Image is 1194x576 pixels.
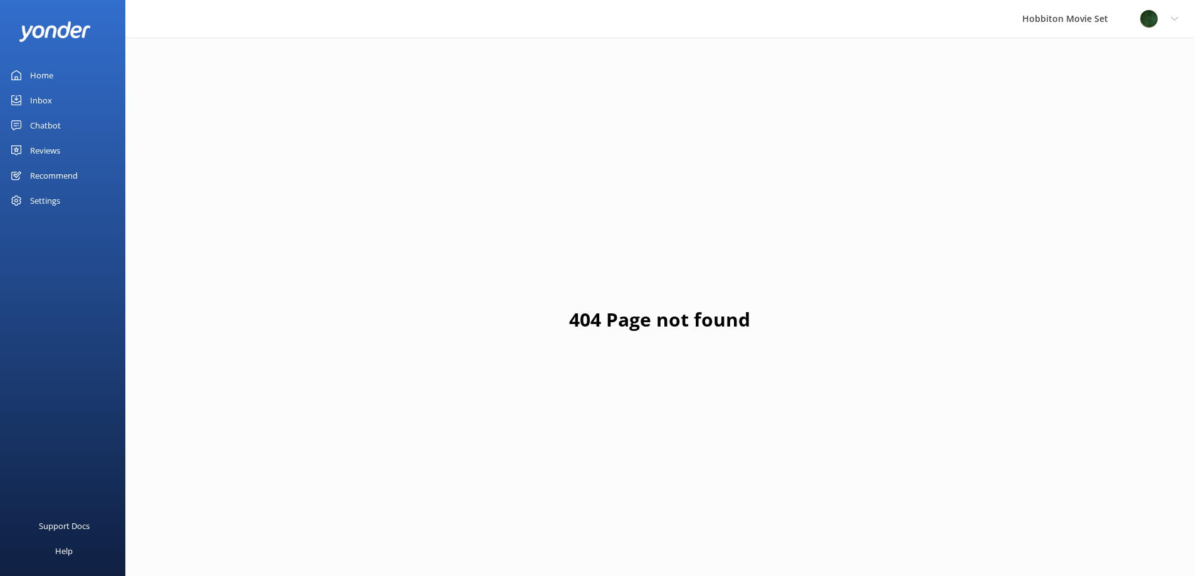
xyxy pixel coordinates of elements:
[55,538,73,563] div: Help
[19,21,91,42] img: yonder-white-logo.png
[1139,9,1158,28] img: 34-1625720359.png
[30,138,60,163] div: Reviews
[30,63,53,88] div: Home
[39,513,90,538] div: Support Docs
[30,113,61,138] div: Chatbot
[30,88,52,113] div: Inbox
[30,163,78,188] div: Recommend
[30,188,60,213] div: Settings
[569,305,750,335] h1: 404 Page not found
